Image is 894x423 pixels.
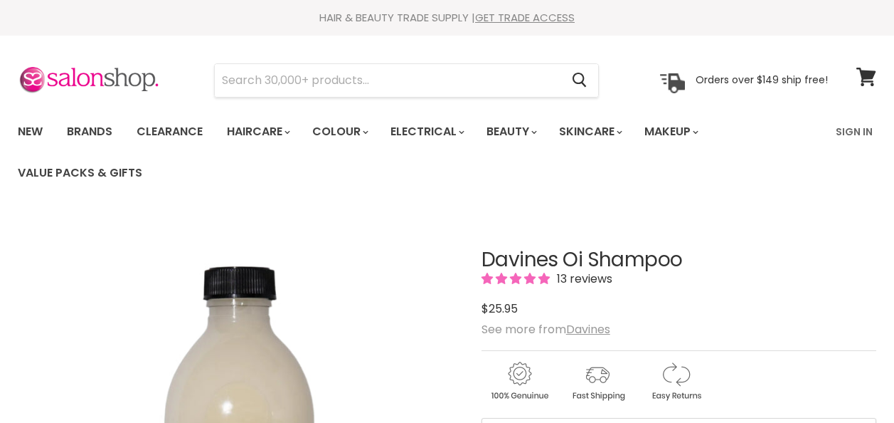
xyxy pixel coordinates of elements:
[638,360,713,403] img: returns.gif
[214,63,599,98] form: Product
[827,117,881,147] a: Sign In
[126,117,213,147] a: Clearance
[548,117,631,147] a: Skincare
[481,301,518,317] span: $25.95
[215,64,560,97] input: Search
[481,271,553,287] span: 5.00 stars
[7,158,153,188] a: Value Packs & Gifts
[560,360,635,403] img: shipping.gif
[696,73,828,86] p: Orders over $149 ship free!
[481,249,876,271] h1: Davines Oi Shampoo
[7,111,827,194] ul: Main menu
[634,117,707,147] a: Makeup
[216,117,299,147] a: Haircare
[566,321,610,338] a: Davines
[475,10,575,25] a: GET TRADE ACCESS
[481,360,557,403] img: genuine.gif
[560,64,598,97] button: Search
[302,117,377,147] a: Colour
[380,117,473,147] a: Electrical
[7,117,53,147] a: New
[476,117,546,147] a: Beauty
[481,321,610,338] span: See more from
[56,117,123,147] a: Brands
[553,271,612,287] span: 13 reviews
